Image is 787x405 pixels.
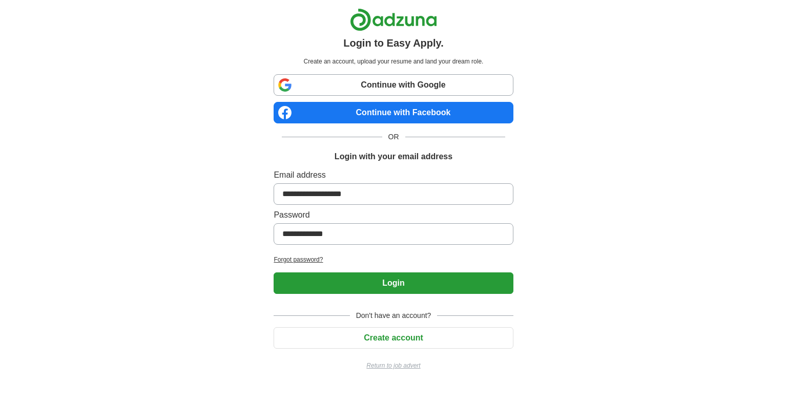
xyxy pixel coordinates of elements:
a: Forgot password? [274,255,513,264]
h1: Login to Easy Apply. [343,35,444,51]
h1: Login with your email address [335,151,452,163]
span: Don't have an account? [350,310,438,321]
a: Return to job advert [274,361,513,370]
img: Adzuna logo [350,8,437,31]
p: Create an account, upload your resume and land your dream role. [276,57,511,66]
label: Email address [274,169,513,181]
a: Continue with Facebook [274,102,513,123]
a: Continue with Google [274,74,513,96]
span: OR [382,132,405,142]
button: Login [274,272,513,294]
a: Create account [274,333,513,342]
label: Password [274,209,513,221]
button: Create account [274,327,513,349]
